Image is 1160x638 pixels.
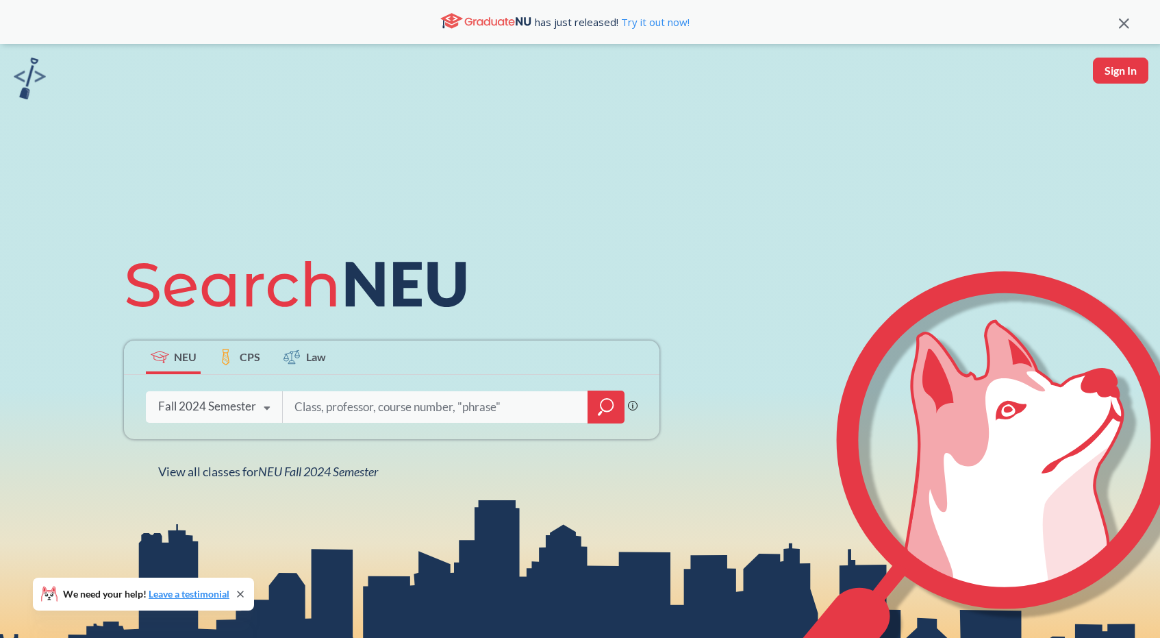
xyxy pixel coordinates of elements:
input: Class, professor, course number, "phrase" [293,393,578,421]
a: Try it out now! [618,15,690,29]
span: We need your help! [63,589,229,599]
a: sandbox logo [14,58,46,103]
a: Leave a testimonial [149,588,229,600]
span: View all classes for [158,464,378,479]
span: NEU Fall 2024 Semester [258,464,378,479]
span: has just released! [535,14,690,29]
span: CPS [240,349,260,365]
span: Law [306,349,326,365]
div: Fall 2024 Semester [158,399,256,414]
img: sandbox logo [14,58,46,99]
svg: magnifying glass [598,397,614,417]
button: Sign In [1093,58,1148,84]
span: NEU [174,349,197,365]
div: magnifying glass [588,391,625,424]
